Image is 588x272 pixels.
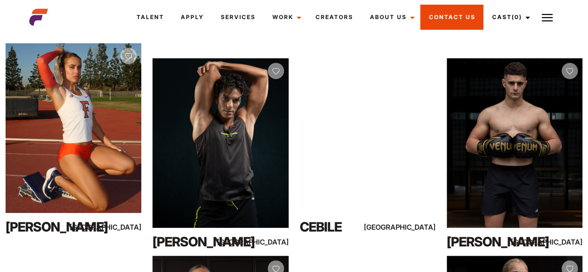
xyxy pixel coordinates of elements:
[307,5,361,30] a: Creators
[511,13,522,20] span: (0)
[128,5,172,30] a: Talent
[542,12,553,23] img: Burger icon
[395,221,436,233] div: [GEOGRAPHIC_DATA]
[483,5,535,30] a: Cast(0)
[361,5,420,30] a: About Us
[264,5,307,30] a: Work
[172,5,212,30] a: Apply
[6,218,87,236] div: [PERSON_NAME]
[420,5,483,30] a: Contact Us
[447,232,528,251] div: [PERSON_NAME]
[300,218,381,236] div: Cebile
[29,8,48,27] img: cropped-aefm-brand-fav-22-square.png
[248,236,289,248] div: [GEOGRAPHIC_DATA]
[152,232,234,251] div: [PERSON_NAME]
[542,236,582,248] div: [GEOGRAPHIC_DATA]
[212,5,264,30] a: Services
[101,221,142,233] div: [GEOGRAPHIC_DATA]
